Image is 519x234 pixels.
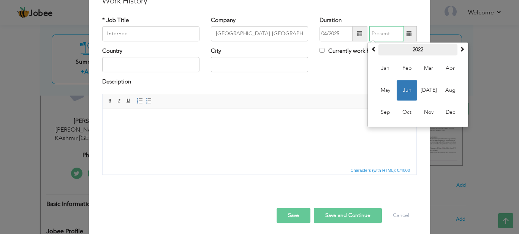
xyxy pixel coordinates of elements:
label: Description [102,78,131,86]
span: Apr [440,58,460,79]
label: * Job Title [102,16,129,24]
th: Select Year [378,44,457,55]
a: Underline [124,97,133,105]
span: Characters (with HTML): 0/4000 [349,167,412,174]
a: Insert/Remove Bulleted List [145,97,153,105]
a: Insert/Remove Numbered List [136,97,144,105]
iframe: Rich Text Editor, workEditor [103,108,416,165]
span: Jan [375,58,396,79]
span: Oct [397,102,417,122]
label: Company [211,16,236,24]
span: Nov [418,102,439,122]
span: [DATE] [418,80,439,101]
span: Dec [440,102,460,122]
input: Currently work here [320,48,324,53]
input: Present [369,26,404,41]
span: Jun [397,80,417,101]
div: Statistics [349,167,413,174]
span: Previous Year [371,46,377,52]
span: Sep [375,102,396,122]
a: Italic [115,97,123,105]
label: Currently work here [320,47,378,55]
label: City [211,47,221,55]
span: Feb [397,58,417,79]
a: Bold [106,97,114,105]
label: Duration [320,16,342,24]
span: May [375,80,396,101]
input: From [320,26,352,41]
button: Cancel [385,208,417,223]
span: Next Year [459,46,465,52]
span: Aug [440,80,460,101]
label: Country [102,47,122,55]
button: Save [277,208,310,223]
button: Save and Continue [314,208,382,223]
span: Mar [418,58,439,79]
